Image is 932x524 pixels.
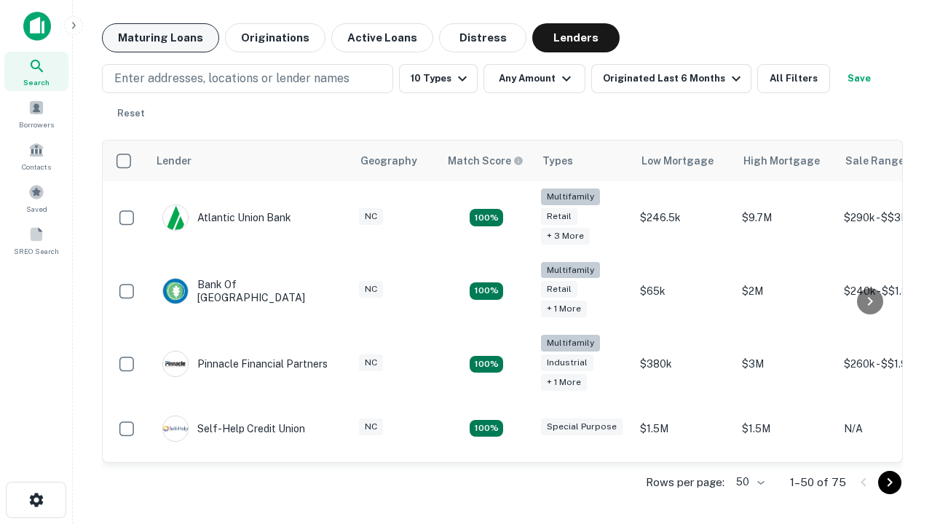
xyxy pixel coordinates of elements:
h6: Match Score [448,153,521,169]
div: NC [359,208,383,225]
button: Distress [439,23,526,52]
div: Self-help Credit Union [162,416,305,442]
img: picture [163,352,188,376]
div: Originated Last 6 Months [603,70,745,87]
a: SREO Search [4,221,68,260]
td: $1.5M [735,401,837,456]
div: Lender [157,152,191,170]
button: Go to next page [878,471,901,494]
div: Low Mortgage [641,152,714,170]
div: Matching Properties: 10, hasApolloMatch: undefined [470,209,503,226]
span: SREO Search [14,245,59,257]
button: Active Loans [331,23,433,52]
button: 10 Types [399,64,478,93]
button: Reset [108,99,154,128]
p: Enter addresses, locations or lender names [114,70,349,87]
iframe: Chat Widget [859,408,932,477]
div: Pinnacle Financial Partners [162,351,328,377]
div: + 1 more [541,301,587,317]
th: Geography [352,140,439,181]
button: Originations [225,23,325,52]
div: Types [542,152,573,170]
div: Capitalize uses an advanced AI algorithm to match your search with the best lender. The match sco... [448,153,524,169]
span: Contacts [22,161,51,172]
p: 1–50 of 75 [790,474,846,491]
th: Low Mortgage [633,140,735,181]
button: Maturing Loans [102,23,219,52]
span: Borrowers [19,119,54,130]
div: Industrial [541,354,593,371]
button: Originated Last 6 Months [591,64,751,93]
img: picture [163,205,188,230]
img: picture [163,416,188,441]
div: Multifamily [541,335,600,352]
td: $65k [633,255,735,328]
div: Retail [541,281,577,298]
img: picture [163,279,188,303]
div: + 3 more [541,228,590,245]
p: Rows per page: [646,474,724,491]
td: $3M [735,327,837,401]
div: + 1 more [541,374,587,391]
th: Capitalize uses an advanced AI algorithm to match your search with the best lender. The match sco... [439,140,534,181]
div: NC [359,281,383,298]
th: Types [534,140,633,181]
div: Atlantic Union Bank [162,205,291,231]
td: $2M [735,255,837,328]
div: Sale Range [845,152,904,170]
div: Special Purpose [541,418,623,435]
span: Saved [26,203,47,215]
button: Any Amount [483,64,585,93]
button: All Filters [757,64,830,93]
div: NC [359,354,383,371]
span: Search [23,76,50,88]
div: NC [359,418,383,435]
a: Saved [4,178,68,218]
td: $380k [633,327,735,401]
button: Enter addresses, locations or lender names [102,64,393,93]
div: Multifamily [541,188,600,205]
img: capitalize-icon.png [23,12,51,41]
td: $246.5k [633,181,735,255]
td: $1.5M [633,401,735,456]
button: Save your search to get updates of matches that match your search criteria. [836,64,882,93]
th: Lender [148,140,352,181]
a: Search [4,52,68,91]
div: Geography [360,152,417,170]
a: Borrowers [4,94,68,133]
div: Matching Properties: 17, hasApolloMatch: undefined [470,282,503,300]
div: Matching Properties: 11, hasApolloMatch: undefined [470,420,503,437]
a: Contacts [4,136,68,175]
div: Bank Of [GEOGRAPHIC_DATA] [162,278,337,304]
div: High Mortgage [743,152,820,170]
button: Lenders [532,23,620,52]
div: Multifamily [541,262,600,279]
div: 50 [730,472,767,493]
th: High Mortgage [735,140,837,181]
div: Matching Properties: 13, hasApolloMatch: undefined [470,356,503,373]
td: $9.7M [735,181,837,255]
div: Retail [541,208,577,225]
